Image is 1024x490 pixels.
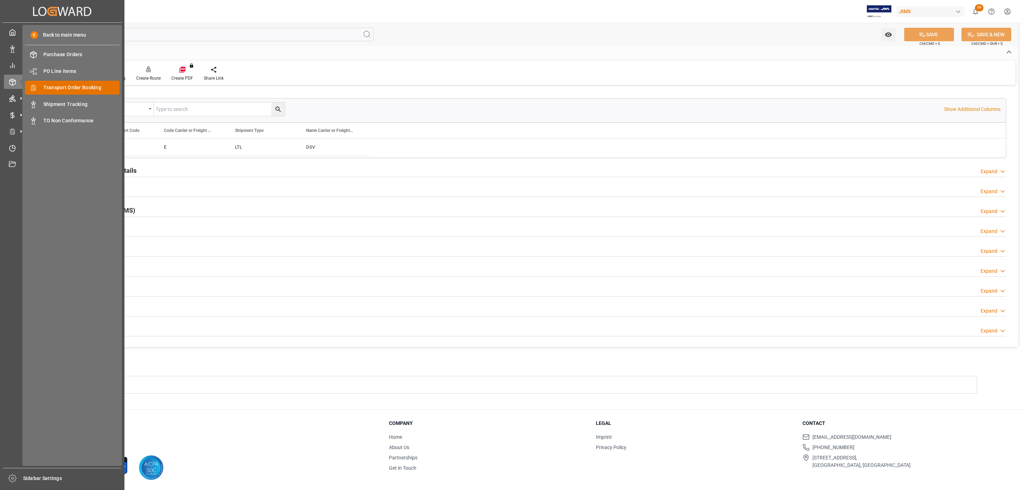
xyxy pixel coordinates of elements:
img: Exertis%20JAM%20-%20Email%20Logo.jpg_1722504956.jpg [867,5,891,18]
span: Sidebar Settings [23,475,122,482]
div: Expand [981,307,997,315]
span: Shipment Type [235,128,263,133]
div: Expand [981,247,997,255]
a: Timeslot Management V2 [4,141,121,155]
a: Data Management [4,42,121,55]
div: Expand [981,228,997,235]
a: My Reports [4,58,121,72]
input: Type to search [154,102,285,116]
span: Back to main menu [38,31,86,39]
div: Create Route [136,75,161,81]
a: Get in Touch [389,465,416,471]
span: Ctrl/CMD + Shift + S [971,41,1003,46]
p: Version 1.1.132 [47,442,371,449]
div: Press SPACE to select this row. [84,139,369,156]
a: Partnerships [389,455,417,460]
a: Transport Order Booking [25,81,119,95]
button: SAVE [904,28,954,41]
p: Show Additional Columns [944,106,1001,113]
span: Purchase Orders [43,51,120,58]
a: My Cockpit [4,25,121,39]
span: Shipment Tracking [43,101,120,108]
a: Privacy Policy [596,444,626,450]
h3: Contact [802,420,1001,427]
div: Equals [104,104,146,112]
div: Expand [981,208,997,215]
a: Imprint [596,434,612,440]
span: [EMAIL_ADDRESS][DOMAIN_NAME] [812,433,891,441]
h3: Legal [596,420,794,427]
a: About Us [389,444,409,450]
a: Shipment Tracking [25,97,119,111]
h3: Company [389,420,587,427]
div: JIMS [896,6,965,17]
div: Expand [981,267,997,275]
button: SAVE & NEW [961,28,1011,41]
button: JIMS [896,5,967,18]
a: Document Management [4,158,121,171]
div: Expand [981,287,997,295]
a: Purchase Orders [25,48,119,62]
div: LTL [226,139,298,155]
span: Ctrl/CMD + S [919,41,940,46]
div: Share Link [204,75,224,81]
a: PO Line Items [25,64,119,78]
button: open menu [881,28,896,41]
div: E [155,139,226,155]
button: open menu [101,102,154,116]
div: Expand [981,188,997,195]
span: Name Carrier or Freight Forwarder [306,128,354,133]
span: Code Carrier or Freight Forwarder [164,128,212,133]
p: © 2025 Logward. All rights reserved. [47,436,371,442]
span: PO Line Items [43,68,120,75]
button: show 55 new notifications [967,4,983,20]
button: search button [271,102,285,116]
a: TO Non Conformance [25,114,119,128]
span: [PHONE_NUMBER] [812,444,854,451]
div: Expand [981,168,997,175]
a: Home [389,434,402,440]
div: Expand [981,327,997,335]
span: [STREET_ADDRESS], [GEOGRAPHIC_DATA], [GEOGRAPHIC_DATA] [812,454,911,469]
span: Transport Order Booking [43,84,120,91]
div: DSV [298,139,369,155]
input: Search Fields [33,28,374,41]
span: TO Non Conformance [43,117,120,124]
span: 55 [975,4,983,11]
img: AICPA SOC [139,455,164,480]
button: Help Center [983,4,999,20]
